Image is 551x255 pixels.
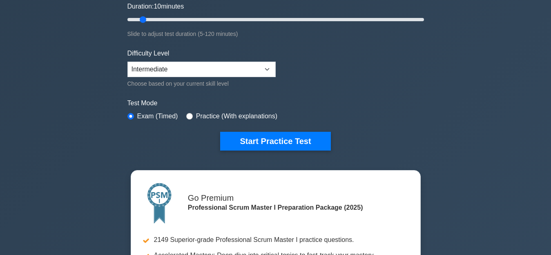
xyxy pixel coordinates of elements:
[220,132,330,151] button: Start Practice Test
[196,111,277,121] label: Practice (With explanations)
[127,2,184,11] label: Duration: minutes
[127,79,276,89] div: Choose based on your current skill level
[154,3,161,10] span: 10
[127,49,170,58] label: Difficulty Level
[127,29,424,39] div: Slide to adjust test duration (5-120 minutes)
[137,111,178,121] label: Exam (Timed)
[127,98,424,108] label: Test Mode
